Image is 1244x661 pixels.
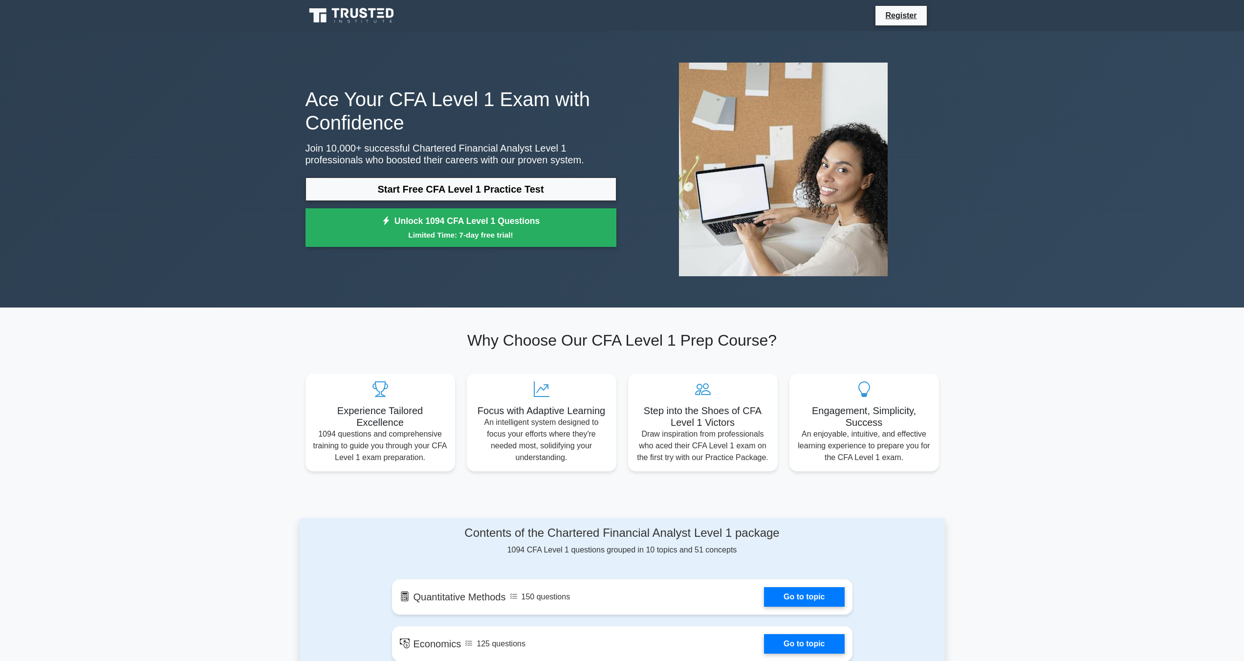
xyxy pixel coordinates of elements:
a: Register [879,9,922,22]
p: An intelligent system designed to focus your efforts where they're needed most, solidifying your ... [475,417,609,463]
a: Start Free CFA Level 1 Practice Test [306,177,616,201]
a: Unlock 1094 CFA Level 1 QuestionsLimited Time: 7-day free trial! [306,208,616,247]
h2: Why Choose Our CFA Level 1 Prep Course? [306,331,939,350]
a: Go to topic [764,634,844,654]
h4: Contents of the Chartered Financial Analyst Level 1 package [392,526,852,540]
h5: Engagement, Simplicity, Success [797,405,931,428]
h1: Ace Your CFA Level 1 Exam with Confidence [306,88,616,134]
p: Join 10,000+ successful Chartered Financial Analyst Level 1 professionals who boosted their caree... [306,142,616,166]
p: 1094 questions and comprehensive training to guide you through your CFA Level 1 exam preparation. [313,428,447,463]
a: Go to topic [764,587,844,607]
h5: Step into the Shoes of CFA Level 1 Victors [636,405,770,428]
p: An enjoyable, intuitive, and effective learning experience to prepare you for the CFA Level 1 exam. [797,428,931,463]
p: Draw inspiration from professionals who aced their CFA Level 1 exam on the first try with our Pra... [636,428,770,463]
small: Limited Time: 7-day free trial! [318,229,604,241]
h5: Experience Tailored Excellence [313,405,447,428]
h5: Focus with Adaptive Learning [475,405,609,417]
div: 1094 CFA Level 1 questions grouped in 10 topics and 51 concepts [392,526,852,556]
